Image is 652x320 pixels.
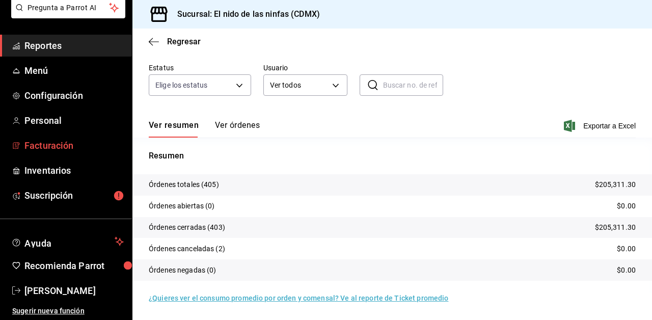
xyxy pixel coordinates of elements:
label: Estatus [149,64,251,71]
p: Órdenes canceladas (2) [149,244,225,254]
p: Órdenes cerradas (403) [149,222,225,233]
span: Inventarios [24,164,124,177]
input: Buscar no. de referencia [383,75,444,95]
h3: Sucursal: El nido de las ninfas (CDMX) [169,8,320,20]
span: Recomienda Parrot [24,259,124,273]
p: Órdenes negadas (0) [149,265,216,276]
span: Ayuda [24,235,111,248]
span: Facturación [24,139,124,152]
a: Pregunta a Parrot AI [7,10,125,20]
span: Suscripción [24,189,124,202]
p: Resumen [149,150,636,162]
span: Configuración [24,89,124,102]
button: Ver resumen [149,120,199,138]
span: Reportes [24,39,124,52]
button: Regresar [149,37,201,46]
span: Ver todos [270,80,329,91]
button: Exportar a Excel [566,120,636,132]
span: Sugerir nueva función [12,306,124,316]
span: Regresar [167,37,201,46]
p: $0.00 [617,265,636,276]
a: ¿Quieres ver el consumo promedio por orden y comensal? Ve al reporte de Ticket promedio [149,294,448,302]
p: Órdenes totales (405) [149,179,219,190]
p: Órdenes abiertas (0) [149,201,215,211]
p: $205,311.30 [595,179,636,190]
span: Menú [24,64,124,77]
div: navigation tabs [149,120,260,138]
label: Usuario [263,64,347,71]
span: [PERSON_NAME] [24,284,124,298]
p: $205,311.30 [595,222,636,233]
p: $0.00 [617,201,636,211]
span: Pregunta a Parrot AI [28,3,110,13]
span: Personal [24,114,124,127]
p: $0.00 [617,244,636,254]
span: Elige los estatus [155,80,207,90]
button: Ver órdenes [215,120,260,138]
